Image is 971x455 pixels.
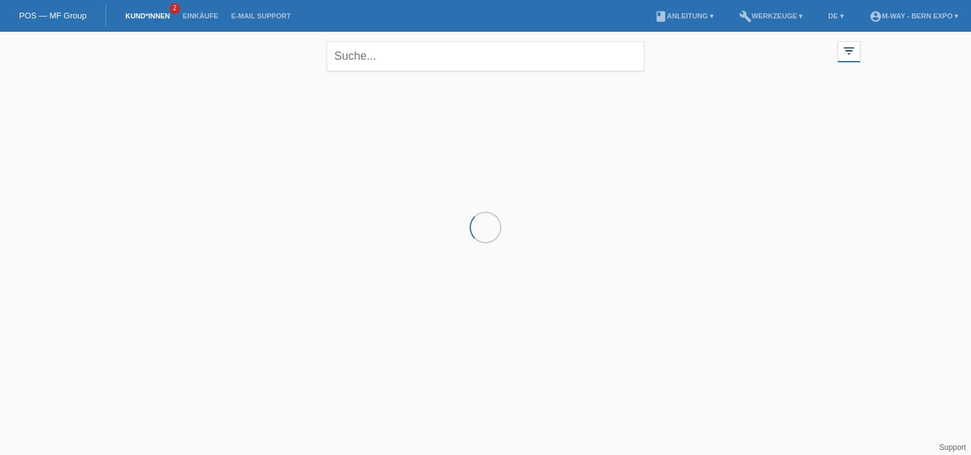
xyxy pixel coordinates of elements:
[225,12,297,20] a: E-Mail Support
[19,11,86,20] a: POS — MF Group
[119,12,176,20] a: Kund*innen
[863,12,965,20] a: account_circlem-way - Bern Expo ▾
[170,3,180,14] span: 2
[733,12,810,20] a: buildWerkzeuge ▾
[822,12,850,20] a: DE ▾
[739,10,752,23] i: build
[655,10,667,23] i: book
[842,44,856,58] i: filter_list
[869,10,882,23] i: account_circle
[648,12,720,20] a: bookAnleitung ▾
[939,443,966,452] a: Support
[176,12,224,20] a: Einkäufe
[327,41,644,71] input: Suche...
